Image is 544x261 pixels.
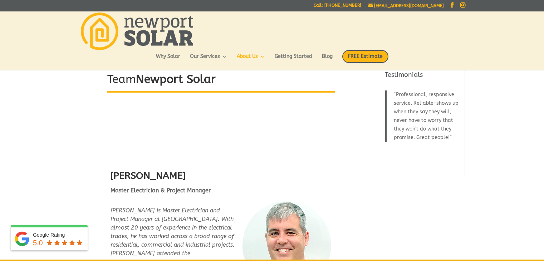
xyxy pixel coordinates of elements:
div: Google Rating [33,231,84,238]
a: About Us [237,54,265,66]
strong: Newport Solar [136,73,216,86]
img: Newport Solar | Solar Energy Optimized. [81,13,193,50]
a: Call: [PHONE_NUMBER] [314,3,361,11]
strong: Master Electrician & Project Manager [111,187,211,194]
a: FREE Estimate [342,50,388,70]
span: 5.0 [33,239,43,247]
span: FREE Estimate [342,50,388,63]
h4: Testimonials [385,70,460,83]
h1: Team [107,72,335,91]
a: [EMAIL_ADDRESS][DOMAIN_NAME] [368,3,444,8]
blockquote: Professional, responsive service. Reliable–shows up when they say they will, never have to worry ... [385,90,461,142]
strong: [PERSON_NAME] [111,170,186,181]
a: Why Solar [156,54,180,66]
a: Getting Started [275,54,312,66]
a: Blog [322,54,333,66]
a: Our Services [190,54,227,66]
